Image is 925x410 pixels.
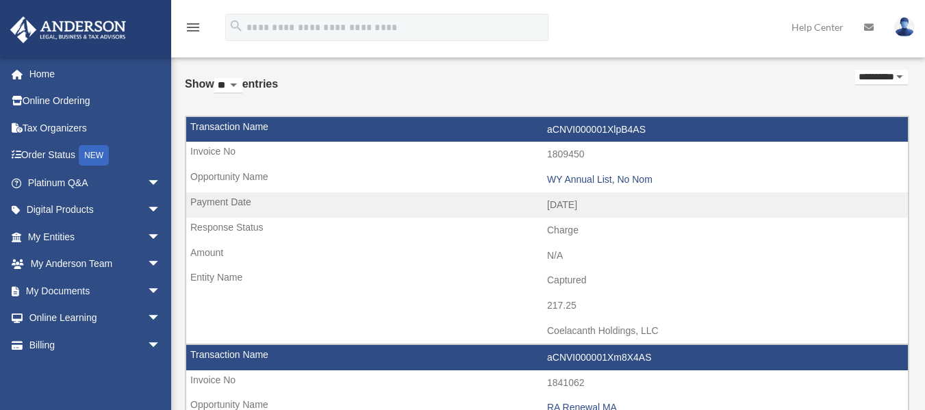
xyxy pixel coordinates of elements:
[6,16,130,43] img: Anderson Advisors Platinum Portal
[186,117,908,143] td: aCNVI000001XlpB4AS
[147,223,175,251] span: arrow_drop_down
[10,223,181,251] a: My Entitiesarrow_drop_down
[10,169,181,196] a: Platinum Q&Aarrow_drop_down
[229,18,244,34] i: search
[894,17,915,37] img: User Pic
[186,142,908,168] td: 1809450
[10,277,181,305] a: My Documentsarrow_drop_down
[186,293,908,319] td: 217.25
[214,78,242,94] select: Showentries
[147,331,175,359] span: arrow_drop_down
[10,142,181,170] a: Order StatusNEW
[10,88,181,115] a: Online Ordering
[10,196,181,224] a: Digital Productsarrow_drop_down
[186,370,908,396] td: 1841062
[10,331,181,359] a: Billingarrow_drop_down
[147,251,175,279] span: arrow_drop_down
[186,345,908,371] td: aCNVI000001Xm8X4AS
[185,19,201,36] i: menu
[147,305,175,333] span: arrow_drop_down
[547,174,901,185] div: WY Annual List, No Nom
[186,218,908,244] td: Charge
[147,196,175,225] span: arrow_drop_down
[147,169,175,197] span: arrow_drop_down
[186,243,908,269] td: N/A
[186,268,908,294] td: Captured
[19,359,181,387] a: Open Invoices
[186,192,908,218] td: [DATE]
[10,60,181,88] a: Home
[79,145,109,166] div: NEW
[147,277,175,305] span: arrow_drop_down
[10,114,181,142] a: Tax Organizers
[186,318,908,344] td: Coelacanth Holdings, LLC
[10,251,181,278] a: My Anderson Teamarrow_drop_down
[185,24,201,36] a: menu
[10,305,181,332] a: Online Learningarrow_drop_down
[185,75,278,107] label: Show entries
